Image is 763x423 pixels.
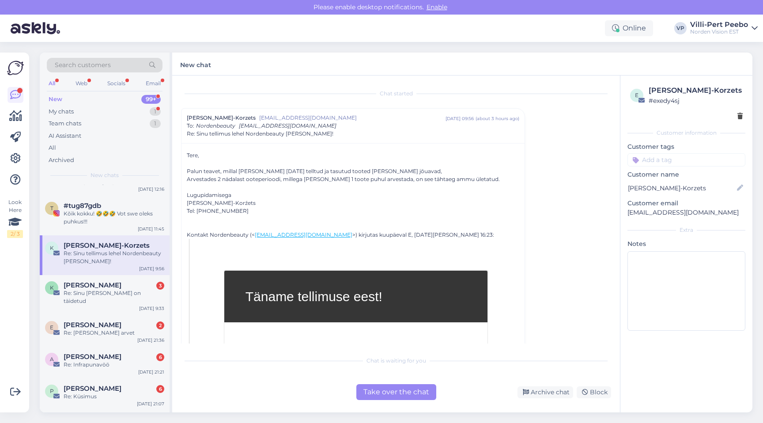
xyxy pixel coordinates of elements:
span: E [50,324,53,331]
div: Email [144,78,162,89]
span: Enable [424,3,450,11]
div: New [49,95,62,104]
div: Team chats [49,119,81,128]
div: 6 [156,385,164,393]
div: Kontakt Nordenbeauty (< >) kirjutas kuupäeval E, [DATE][PERSON_NAME] 16:23: [187,231,519,239]
div: Tere, [187,151,519,223]
p: Customer name [627,170,745,179]
div: AI Assistant [49,132,81,140]
img: website_grey.svg [14,23,21,30]
div: Extra [627,226,745,234]
span: A [50,356,54,363]
div: Arvestades 2 nädalast ooteperioodi, millega [PERSON_NAME] 1 toote puhul arvestada, on see tähtaeg... [187,175,519,183]
div: Norden Vision EST [690,28,748,35]
div: [DATE] 11:45 [138,226,164,232]
span: t [50,205,53,211]
span: Re: Sinu tellimus lehel Nordenbeauty [PERSON_NAME]! [187,130,333,138]
span: New chats [91,171,119,179]
span: To : [187,122,194,129]
div: [DATE] 12:16 [138,186,164,193]
div: 6 [156,353,164,361]
div: Look Here [7,198,23,238]
div: Take over the chat [356,384,436,400]
p: Notes [627,239,745,249]
div: 99+ [141,95,161,104]
div: My chats [49,107,74,116]
div: Block [577,386,611,398]
div: Domain Overview [34,57,79,62]
div: Keywords by Traffic [98,57,149,62]
div: [DATE] 21:36 [137,337,164,344]
span: P [50,388,54,394]
span: Pille Lauri [64,385,121,393]
a: [EMAIL_ADDRESS][DOMAIN_NAME] [255,231,352,238]
span: K [50,284,54,291]
p: Customer email [627,199,745,208]
div: Re: Küsimus [64,393,164,400]
div: Kõik kokku! 🤣🤣🤣 Vot swe oleks puhkus!!! [64,210,164,226]
span: [EMAIL_ADDRESS][DOMAIN_NAME] [259,114,446,122]
div: ( about 3 hours ago ) [476,115,519,122]
div: v 4.0.25 [25,14,43,21]
div: Socials [106,78,127,89]
div: Villi-Pert Peebo [690,21,748,28]
div: [PERSON_NAME]-Korźets [187,199,519,207]
span: [EMAIL_ADDRESS][DOMAIN_NAME] [239,122,336,129]
div: Palun teavet, millal [PERSON_NAME] [DATE] telltud ja tasutud tooted [PERSON_NAME] jõuavad, [187,167,519,175]
h1: Täname tellimuse eest! [246,287,466,306]
span: Nordenbeauty [196,122,235,129]
div: Customer information [627,129,745,137]
span: Search customers [55,60,111,70]
div: Tel: [PHONE_NUMBER] [187,207,519,215]
div: 1 [150,119,161,128]
a: Villi-Pert PeeboNorden Vision EST [690,21,758,35]
div: [DATE] 9:56 [139,265,164,272]
div: Archive chat [517,386,573,398]
div: [DATE] 21:07 [137,400,164,407]
div: 2 [156,321,164,329]
span: Kaire Hunt [64,281,121,289]
span: Evelin Tammaru [64,321,121,329]
div: Domain: [DOMAIN_NAME] [23,23,97,30]
div: [DATE] 21:21 [138,369,164,375]
img: logo_orange.svg [14,14,21,21]
div: Re: Infrapunavöö [64,361,164,369]
label: New chat [180,58,211,70]
div: 1 [150,107,161,116]
div: 3 [156,282,164,290]
span: [PERSON_NAME]-Korzets [187,114,256,122]
div: All [49,144,56,152]
img: tab_domain_overview_orange.svg [24,56,31,63]
div: Web [74,78,89,89]
span: Kersti Berendsen-Korzets [64,242,150,249]
input: Add name [628,183,735,193]
div: Re: Sinu [PERSON_NAME] on täidetud [64,289,164,305]
div: [DATE] 9:33 [139,305,164,312]
img: tab_keywords_by_traffic_grey.svg [88,56,95,63]
div: Online [605,20,653,36]
div: Chat started [181,90,611,98]
div: # exedy4sj [649,96,743,106]
div: VP [674,22,687,34]
img: Askly Logo [7,60,24,76]
div: 2 / 3 [7,230,23,238]
div: [PERSON_NAME]-Korzets [649,85,743,96]
div: All [47,78,57,89]
div: Chat is waiting for you [181,357,611,365]
span: #tug87gdb [64,202,101,210]
div: [DATE] 09:56 [446,115,474,122]
p: Customer tags [627,142,745,151]
div: Archived [49,156,74,165]
p: [EMAIL_ADDRESS][DOMAIN_NAME] [627,208,745,217]
span: K [50,245,54,251]
span: e [635,92,638,98]
span: Anneli Kloren [64,353,121,361]
input: Add a tag [627,153,745,166]
div: Re: [PERSON_NAME] arvet [64,329,164,337]
div: Re: Sinu tellimus lehel Nordenbeauty [PERSON_NAME]! [64,249,164,265]
div: Lugupidamisega [187,191,519,199]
